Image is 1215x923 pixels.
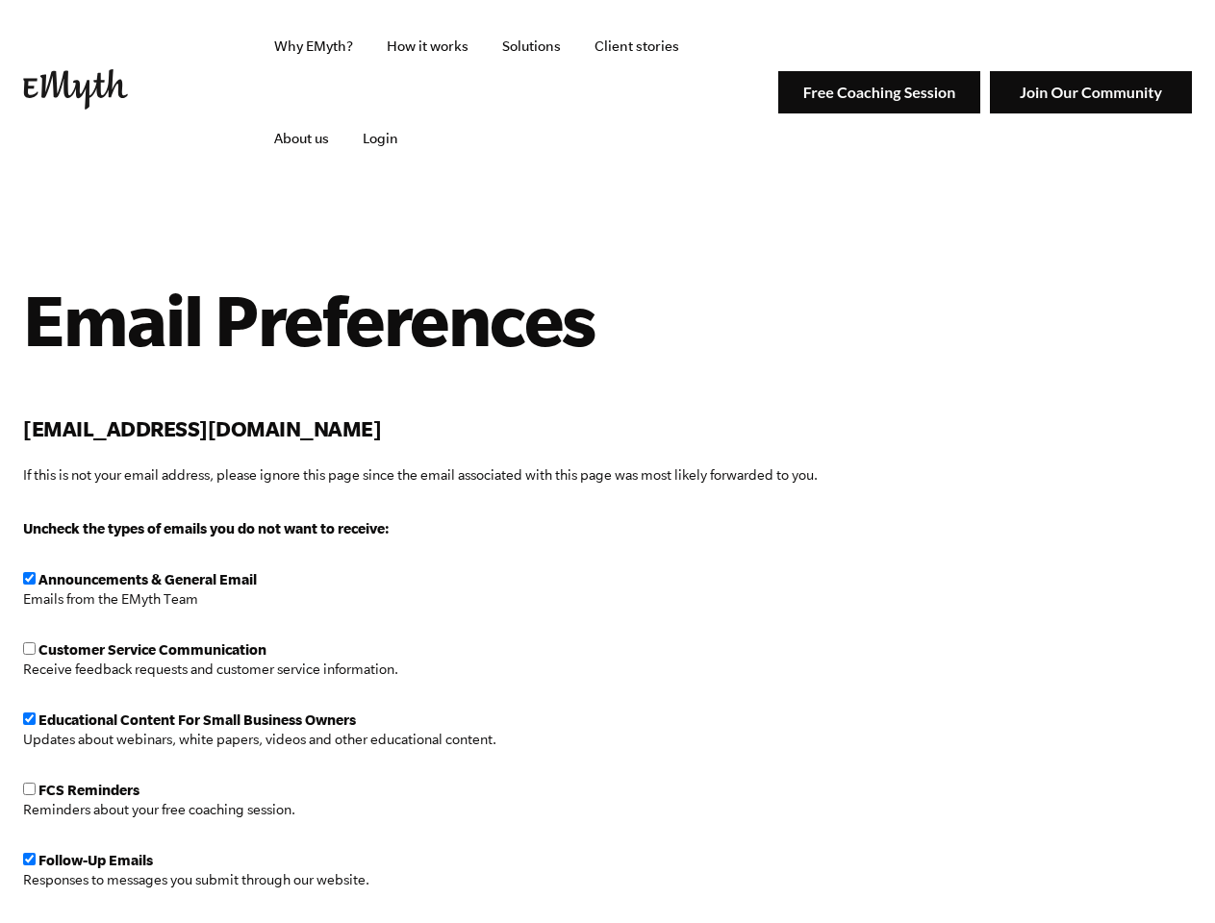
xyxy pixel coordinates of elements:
p: Uncheck the types of emails you do not want to receive: [23,517,830,540]
a: About us [259,92,344,185]
p: Updates about webinars, white papers, videos and other educational content. [23,728,830,751]
p: If this is not your email address, please ignore this page since the email associated with this p... [23,463,818,486]
span: Follow-Up Emails [38,852,153,868]
p: Receive feedback requests and customer service information. [23,658,830,681]
img: EMyth [23,69,128,110]
img: Free Coaching Session [778,71,980,114]
a: Login [347,92,414,185]
span: Educational Content For Small Business Owners [38,711,356,728]
h1: Email Preferences [23,277,818,362]
p: Emails from the EMyth Team [23,587,830,611]
span: FCS Reminders [38,782,139,798]
span: Customer Service Communication [38,641,266,658]
p: Reminders about your free coaching session. [23,798,830,821]
p: Responses to messages you submit through our website. [23,868,830,891]
span: Announcements & General Email [38,571,257,587]
img: Join Our Community [990,71,1192,114]
h2: [EMAIL_ADDRESS][DOMAIN_NAME] [23,413,818,444]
